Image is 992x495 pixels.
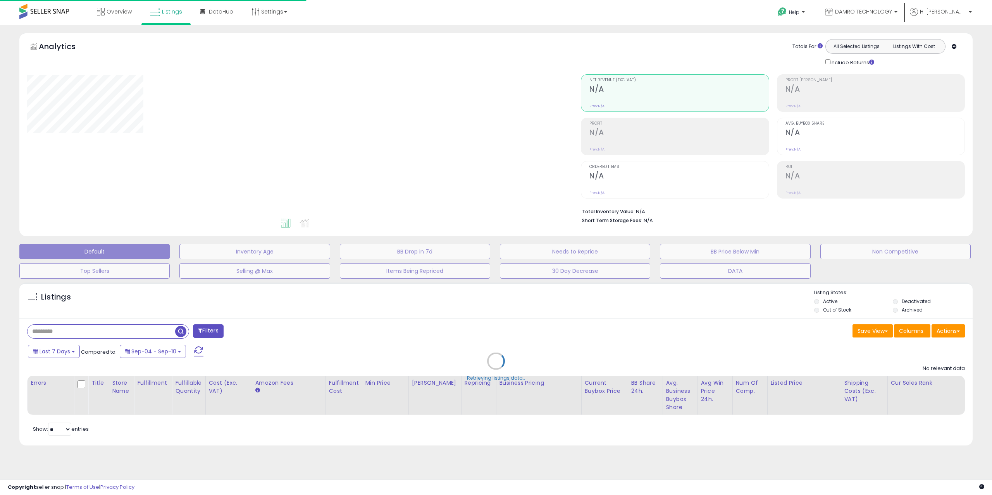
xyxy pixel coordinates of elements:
small: Prev: N/A [589,147,604,152]
span: Help [789,9,799,15]
i: Get Help [777,7,787,17]
button: BB Drop in 7d [340,244,490,259]
h2: N/A [589,128,768,139]
span: Avg. Buybox Share [785,122,964,126]
a: Help [772,1,813,25]
button: Selling @ Max [179,263,330,279]
button: Inventory Age [179,244,330,259]
small: Prev: N/A [589,190,604,195]
h2: N/A [785,85,964,95]
button: Items Being Repriced [340,263,490,279]
span: Profit [589,122,768,126]
span: N/A [644,217,653,224]
span: Profit [PERSON_NAME] [785,78,964,82]
h2: N/A [785,128,964,139]
span: Hi [PERSON_NAME] [920,8,966,15]
span: Ordered Items [589,165,768,169]
span: Net Revenue (Exc. VAT) [589,78,768,82]
button: BB Price Below Min [660,244,810,259]
button: All Selected Listings [828,41,885,51]
h2: N/A [589,85,768,95]
button: Listings With Cost [885,41,943,51]
li: N/A [582,206,959,216]
b: Short Term Storage Fees: [582,217,642,224]
span: DAMRO TECHNOLOGY [835,8,892,15]
small: Prev: N/A [785,190,801,195]
small: Prev: N/A [785,147,801,152]
small: Prev: N/A [589,104,604,108]
h2: N/A [589,171,768,182]
h2: N/A [785,171,964,182]
small: Prev: N/A [785,104,801,108]
button: Needs to Reprice [500,244,650,259]
button: Default [19,244,170,259]
button: Top Sellers [19,263,170,279]
button: Non Competitive [820,244,971,259]
h5: Analytics [39,41,91,54]
span: Overview [107,8,132,15]
b: Total Inventory Value: [582,208,635,215]
span: DataHub [209,8,233,15]
div: Totals For [792,43,823,50]
button: DATA [660,263,810,279]
span: Listings [162,8,182,15]
a: Hi [PERSON_NAME] [910,8,972,25]
div: Include Returns [820,58,883,67]
button: 30 Day Decrease [500,263,650,279]
div: Retrieving listings data.. [467,375,525,382]
span: ROI [785,165,964,169]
